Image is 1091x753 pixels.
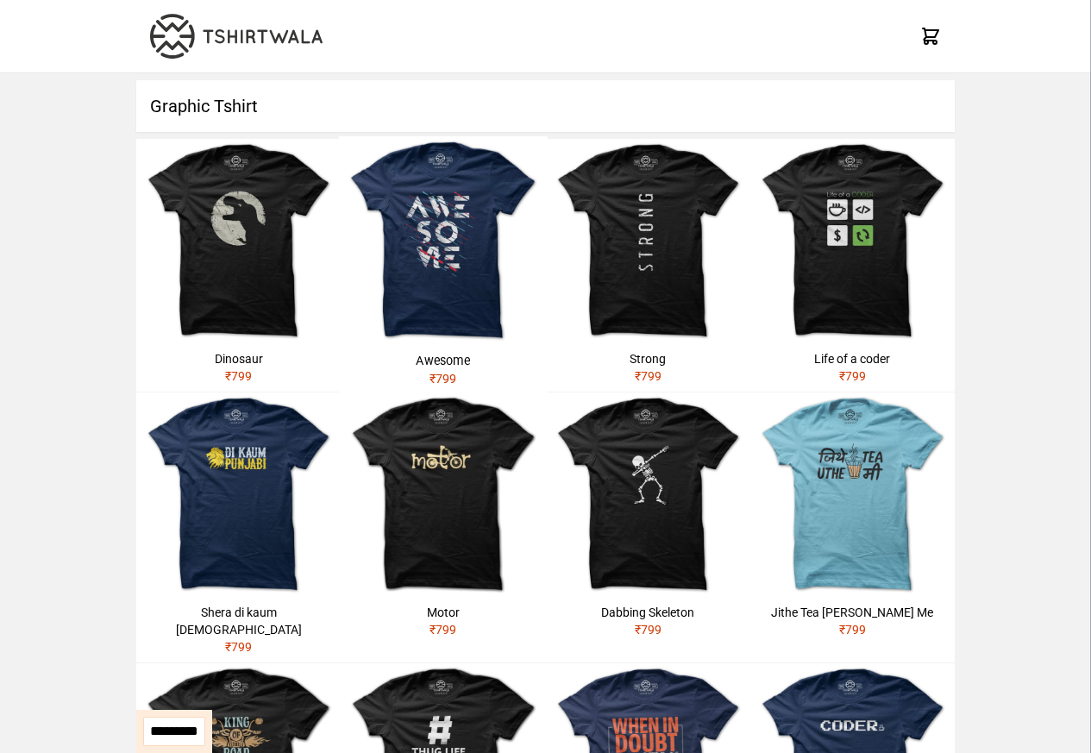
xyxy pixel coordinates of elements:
[341,392,545,645] a: Motor₹799
[430,623,456,637] span: ₹ 799
[136,139,341,392] a: Dinosaur₹799
[143,350,334,367] div: Dinosaur
[546,139,750,343] img: strong.jpg
[839,369,866,383] span: ₹ 799
[635,623,661,637] span: ₹ 799
[546,392,750,645] a: Dabbing Skeleton₹799
[750,139,955,343] img: life-of-a-coder.jpg
[346,352,541,369] div: Awesome
[341,392,545,597] img: motor.jpg
[750,392,955,597] img: jithe-tea-uthe-me.jpg
[136,392,341,662] a: Shera di kaum [DEMOGRAPHIC_DATA]₹799
[136,139,341,343] img: dinosaur.jpg
[546,139,750,392] a: Strong₹799
[546,392,750,597] img: skeleton-dabbing.jpg
[225,640,252,654] span: ₹ 799
[136,80,955,132] h1: Graphic Tshirt
[339,136,548,394] a: Awesome₹799
[150,14,323,59] img: TW-LOGO-400-104.png
[225,369,252,383] span: ₹ 799
[757,350,948,367] div: Life of a coder
[348,604,538,621] div: Motor
[750,392,955,645] a: Jithe Tea [PERSON_NAME] Me₹799
[635,369,661,383] span: ₹ 799
[839,623,866,637] span: ₹ 799
[430,371,457,385] span: ₹ 799
[339,136,548,345] img: awesome.jpg
[553,350,743,367] div: Strong
[757,604,948,621] div: Jithe Tea [PERSON_NAME] Me
[553,604,743,621] div: Dabbing Skeleton
[143,604,334,638] div: Shera di kaum [DEMOGRAPHIC_DATA]
[136,392,341,597] img: shera-di-kaum-punjabi-1.jpg
[750,139,955,392] a: Life of a coder₹799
